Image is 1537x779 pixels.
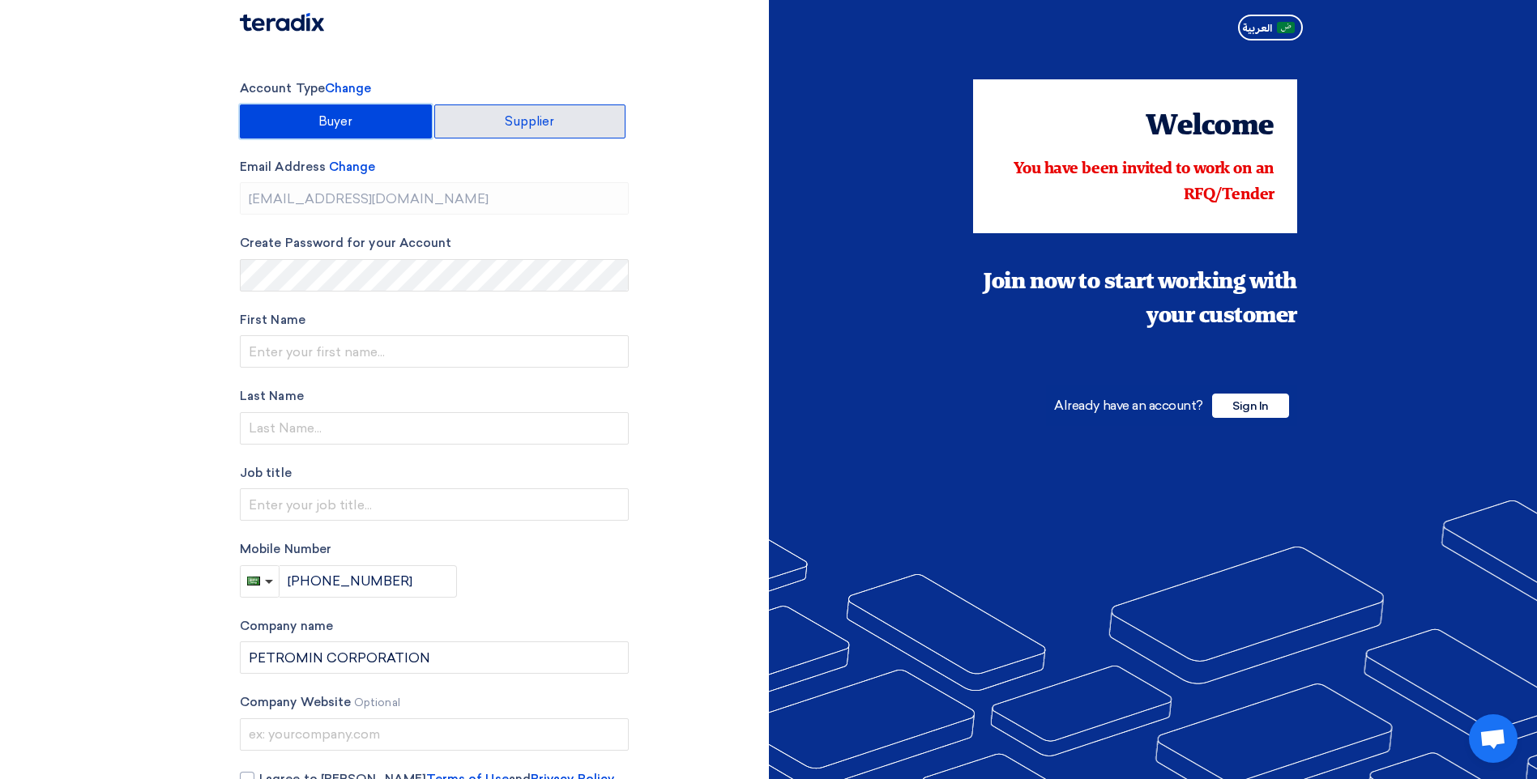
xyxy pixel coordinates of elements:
[240,412,629,445] input: Last Name...
[240,693,629,712] label: Company Website
[240,104,432,138] label: Buyer
[240,387,629,406] label: Last Name
[973,266,1297,334] div: Join now to start working with your customer
[1242,23,1272,34] span: العربية
[1054,398,1202,413] span: Already have an account?
[240,335,629,368] input: Enter your first name...
[329,160,375,174] span: Change
[1212,394,1289,418] span: Sign In
[240,540,629,559] label: Mobile Number
[1014,161,1274,203] span: You have been invited to work on an RFQ/Tender
[240,488,629,521] input: Enter your job title...
[354,696,400,709] span: Optional
[240,617,629,636] label: Company name
[1212,398,1289,413] a: Sign In
[240,641,629,674] input: Enter your company name...
[240,158,629,177] label: Email Address
[1277,22,1295,34] img: ar-AR.png
[240,182,629,215] input: Enter your business email...
[434,104,626,138] label: Supplier
[240,234,629,253] label: Create Password for your Account
[240,79,629,98] label: Account Type
[325,81,371,96] span: Change
[1238,15,1303,40] button: العربية
[240,13,324,32] img: Teradix logo
[1469,714,1518,763] a: Open chat
[280,565,457,598] input: Enter phone number...
[240,464,629,483] label: Job title
[240,718,629,751] input: ex: yourcompany.com
[240,311,629,330] label: First Name
[996,105,1274,149] div: Welcome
